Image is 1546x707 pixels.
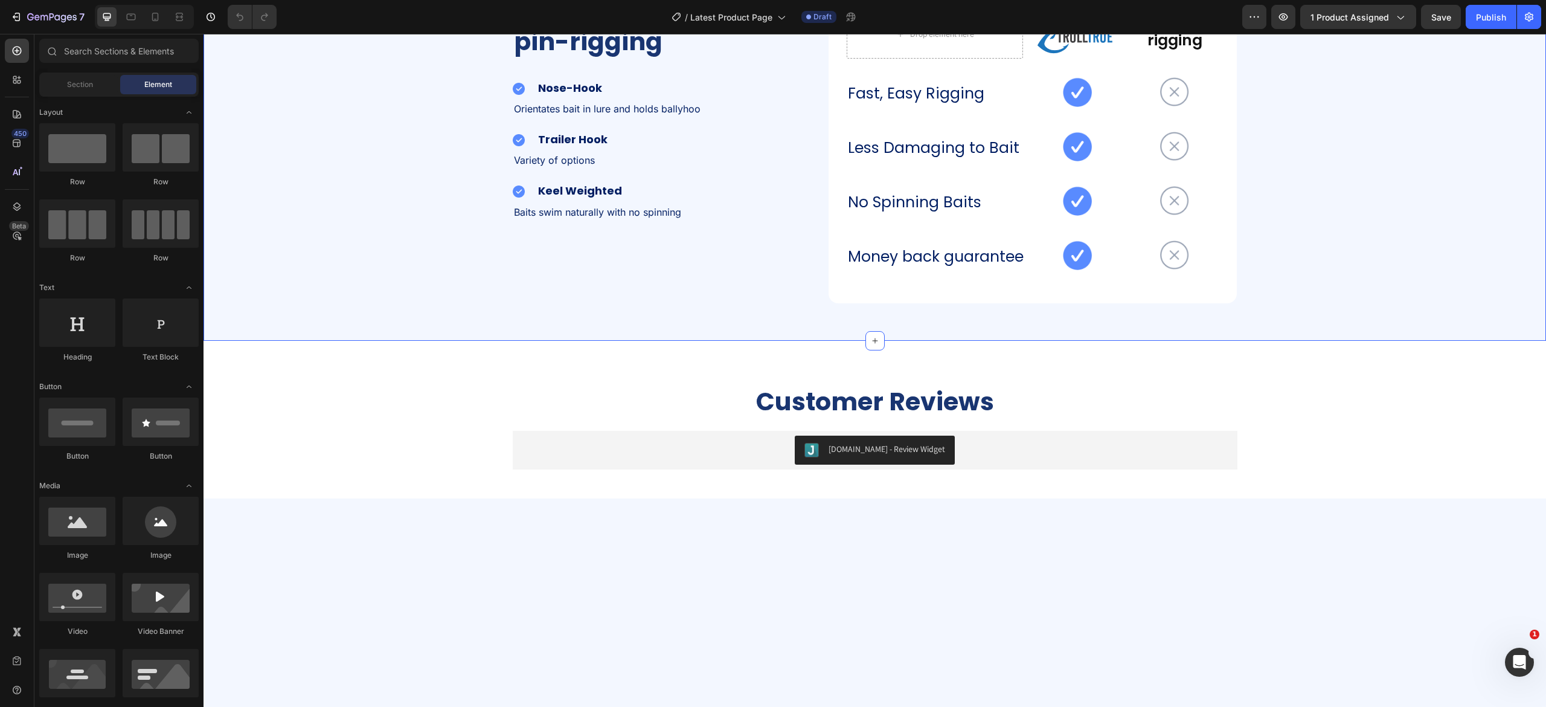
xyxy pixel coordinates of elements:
[859,43,889,73] img: gempages_471751442911200288-972ea4f9-f501-4cba-b1e5-633e1f5e96b1.png
[310,118,600,135] p: Variety of options
[643,158,821,180] h2: No Spinning Baits
[690,11,772,24] span: Latest Product Page
[1530,630,1539,639] span: 1
[39,451,115,462] div: Button
[956,97,986,128] img: gempages_471751442911200288-0f64a474-6993-443f-b4c5-76f15710660e.png
[204,34,1546,707] iframe: Design area
[685,11,688,24] span: /
[39,282,54,293] span: Text
[859,152,889,182] img: gempages_471751442911200288-972ea4f9-f501-4cba-b1e5-633e1f5e96b1.png
[67,79,93,90] span: Section
[39,550,115,561] div: Image
[813,11,832,22] span: Draft
[123,253,199,263] div: Row
[179,103,199,122] span: Toggle open
[1505,648,1534,677] iframe: Intercom live chat
[39,480,60,491] span: Media
[123,451,199,462] div: Button
[309,100,321,112] img: gempages_471751442911200288-f84dce71-5bc2-4504-a330-bdf9e6c76a67.png
[643,212,821,234] h2: Money back guarantee
[601,409,615,424] img: Judgeme.png
[333,149,601,165] h2: Keel Weighted
[79,10,85,24] p: 7
[643,103,821,126] h2: Less Damaging to Bait
[123,550,199,561] div: Image
[39,352,115,363] div: Heading
[333,97,601,114] h2: Trailer Hook
[39,39,199,63] input: Search Sections & Elements
[9,221,29,231] div: Beta
[309,350,1034,385] h2: Customer Reviews
[1466,5,1516,29] button: Publish
[309,152,321,164] img: gempages_471751442911200288-f84dce71-5bc2-4504-a330-bdf9e6c76a67.png
[179,278,199,297] span: Toggle open
[123,176,199,187] div: Row
[1421,5,1461,29] button: Save
[1476,11,1506,24] div: Publish
[956,206,986,236] img: gempages_471751442911200288-0f64a474-6993-443f-b4c5-76f15710660e.png
[956,43,986,73] img: gempages_471751442911200288-0f64a474-6993-443f-b4c5-76f15710660e.png
[1310,11,1389,24] span: 1 product assigned
[859,97,889,128] img: gempages_471751442911200288-972ea4f9-f501-4cba-b1e5-633e1f5e96b1.png
[144,79,172,90] span: Element
[309,49,321,61] img: gempages_471751442911200288-f84dce71-5bc2-4504-a330-bdf9e6c76a67.png
[333,46,601,62] h2: Nose-Hook
[956,152,986,182] img: gempages_471751442911200288-0f64a474-6993-443f-b4c5-76f15710660e.png
[310,170,600,187] p: Baits swim naturally with no spinning
[228,5,277,29] div: Undo/Redo
[39,176,115,187] div: Row
[179,377,199,396] span: Toggle open
[11,129,29,138] div: 450
[1431,12,1451,22] span: Save
[859,206,889,236] img: gempages_471751442911200288-972ea4f9-f501-4cba-b1e5-633e1f5e96b1.png
[625,409,742,422] div: [DOMAIN_NAME] - Review Widget
[39,626,115,637] div: Video
[123,626,199,637] div: Video Banner
[5,5,90,29] button: 7
[643,49,821,71] h2: Fast, Easy Rigging
[39,381,62,392] span: Button
[123,352,199,363] div: Text Block
[591,402,751,431] button: Judge.me - Review Widget
[39,107,63,118] span: Layout
[1300,5,1416,29] button: 1 product assigned
[179,476,199,496] span: Toggle open
[310,66,600,84] p: Orientates bait in lure and holds ballyhoo
[39,253,115,263] div: Row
